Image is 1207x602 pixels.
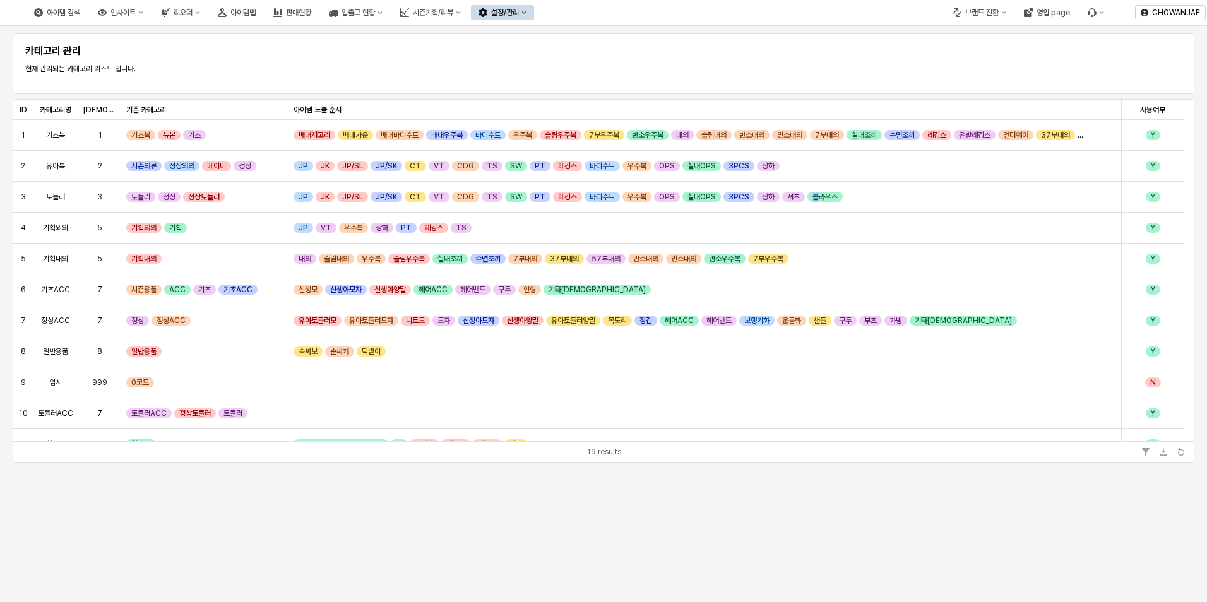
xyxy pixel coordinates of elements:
span: OPS [659,161,675,171]
span: 유발레깅스 [959,130,990,140]
div: Menu item 6 [1080,5,1112,20]
span: 5 [21,254,26,264]
button: 인사이트 [90,5,151,20]
span: 요 [396,439,402,449]
span: 1 [21,130,25,140]
div: 입출고 현황 [342,8,375,17]
div: 입출고 현황 [321,5,390,20]
span: PT [535,192,545,202]
span: 기초복 [131,130,150,140]
span: 기획내의 [43,254,68,264]
span: ID [20,105,27,115]
p: CHOWANJAE [1152,8,1200,18]
span: 수면조끼 [889,130,915,140]
span: 턱받이 [362,346,381,357]
span: 기초ACC [41,285,70,295]
span: TS [487,192,497,202]
div: 판매현황 [266,5,319,20]
span: 0코드 [131,377,149,387]
div: 판매현황 [286,8,311,17]
span: 우주복 [627,161,646,171]
span: 블라우스 [812,192,838,202]
span: [DEMOGRAPHIC_DATA] [299,439,383,449]
span: 유아복 [46,161,65,171]
button: 아이템 검색 [27,5,88,20]
span: 7 [97,316,102,326]
button: 브랜드 전환 [945,5,1014,20]
span: 기획내의 [131,254,157,264]
span: 헤어ACC [419,285,448,295]
span: 정상토들러 [179,408,211,418]
span: 구두 [498,285,511,295]
div: 영업 page [1016,5,1078,20]
span: 999 [92,377,107,387]
span: CT [410,192,421,202]
span: JP [299,223,308,233]
span: 목도리 [608,316,627,326]
span: 37부내의 [1041,130,1070,140]
button: 리오더 [153,5,208,20]
span: 민소내의 [777,130,802,140]
span: 베이비 [207,161,226,171]
span: 토들러 [223,408,242,418]
span: 반소내의 [633,254,658,264]
span: 베개류 [446,439,465,449]
span: CDG [457,161,474,171]
span: 57부내의 [1083,130,1112,140]
span: 신생아모자 [330,285,362,295]
span: 슬림내의 [701,130,727,140]
button: 시즌기획/리뷰 [393,5,468,20]
span: [DEMOGRAPHIC_DATA] [83,105,116,115]
span: 시즌의류 [131,161,157,171]
span: 정상 [131,316,144,326]
span: 수면조끼 [475,254,501,264]
span: JP/SK [376,192,397,202]
span: 바디수트 [590,192,615,202]
span: 내의 [676,130,689,140]
span: 가방 [889,316,902,326]
span: Y [1151,161,1155,171]
span: 기타[DEMOGRAPHIC_DATA] [915,316,1012,326]
div: 아이템 검색 [47,8,80,17]
span: 운동화 [782,316,801,326]
span: CT [410,161,421,171]
span: 상하 [376,223,388,233]
h5: 카테고리 관리 [25,45,696,57]
span: 5 [97,223,102,233]
span: 내의 [299,254,311,264]
span: 슬림우주복 [545,130,576,140]
span: 7 [97,408,102,418]
span: 8 [21,346,26,357]
span: Y [1151,254,1155,264]
span: 7부우주복 [589,130,619,140]
button: Filter [1138,444,1153,459]
span: 1 [98,130,102,140]
span: 인형 [523,285,536,295]
span: Y [1151,346,1155,357]
button: 아이템맵 [210,5,263,20]
span: 바디수트 [590,161,615,171]
div: 아이템맵 [230,8,256,17]
span: 57부내의 [592,254,621,264]
span: 유아토들러모 [299,316,336,326]
span: 기존 카테고리 [126,105,166,115]
span: 사용여부 [1140,105,1165,115]
span: 기타[DEMOGRAPHIC_DATA] [549,285,646,295]
span: 2 [98,161,102,171]
span: 배내바디수트 [381,130,419,140]
span: 레깅스 [558,192,577,202]
span: 배내우주복 [431,130,463,140]
span: 유아토들러모자 [349,316,393,326]
div: 인사이트 [110,8,136,17]
span: 정상외의 [169,161,194,171]
span: 토들러 [46,192,65,202]
span: 3PCS [728,192,749,202]
span: 카테고리명 [40,105,71,115]
div: 시즌기획/리뷰 [413,8,453,17]
span: 정상ACC [41,316,70,326]
span: 실내조끼 [437,254,463,264]
span: 슬림내의 [324,254,349,264]
span: 토들러ACC [131,408,167,418]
